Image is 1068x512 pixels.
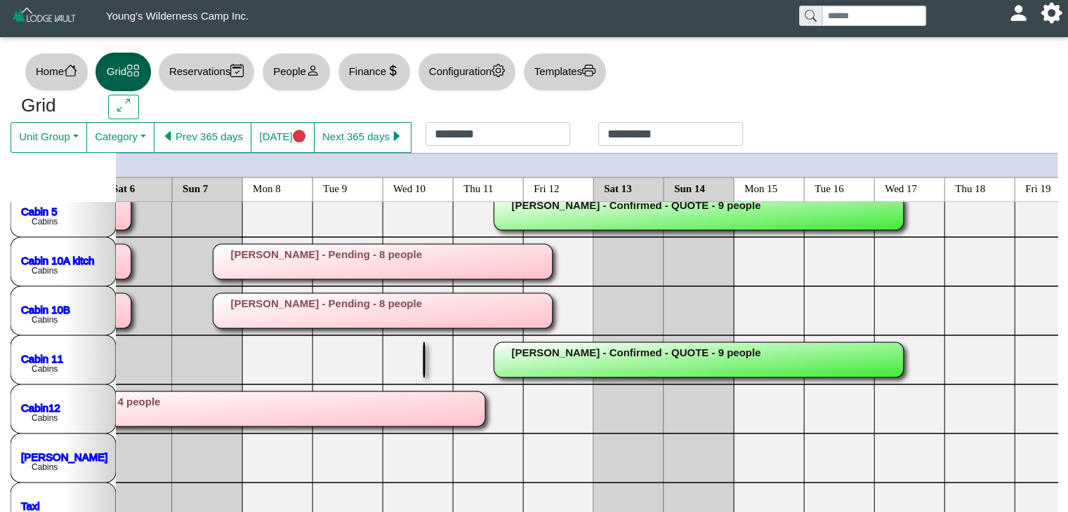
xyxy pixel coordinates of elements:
a: Cabin 11 [21,352,63,364]
svg: grid [126,64,140,77]
img: Z [11,6,78,30]
button: Unit Group [11,122,87,153]
button: [DATE]circle fill [251,122,314,153]
text: Sun 14 [674,182,705,194]
text: Fri 12 [534,182,559,194]
text: Cabins [32,217,58,227]
svg: calendar2 check [230,64,244,77]
svg: caret left fill [162,130,176,143]
text: Wed 10 [393,182,426,194]
button: Next 365 dayscaret right fill [314,122,411,153]
svg: arrows angle expand [117,99,131,112]
svg: printer [582,64,595,77]
a: [PERSON_NAME] [21,450,107,462]
text: Fri 19 [1025,182,1050,194]
text: Sat 6 [112,182,136,194]
svg: circle fill [293,130,306,143]
a: Taxi [21,499,40,511]
svg: search [805,10,816,21]
a: Cabin 10B [21,303,70,315]
a: Cabin12 [21,401,60,413]
text: Thu 18 [955,182,985,194]
text: Cabins [32,462,58,472]
text: Sat 13 [604,182,632,194]
svg: currency dollar [386,64,400,77]
text: Cabins [32,364,58,374]
text: Tue 9 [323,182,347,194]
button: Category [86,122,154,153]
input: Check in [426,122,570,146]
svg: gear [492,64,505,77]
button: Reservationscalendar2 check [158,53,255,91]
svg: person fill [1013,8,1024,18]
a: Cabin 5 [21,205,58,217]
button: Financecurrency dollar [338,53,411,91]
text: Cabins [32,413,58,423]
input: Check out [598,122,743,146]
text: Sun 7 [183,182,209,194]
h3: Grid [21,95,87,117]
button: Gridgrid [95,53,151,91]
text: Thu 11 [463,182,493,194]
text: Wed 17 [885,182,917,194]
button: Configurationgear [418,53,516,91]
text: Cabins [32,315,58,325]
text: Tue 16 [815,182,844,194]
button: Templatesprinter [523,53,607,91]
a: Cabin 10A kitch [21,254,94,266]
button: arrows angle expand [108,95,138,120]
text: Mon 8 [253,182,281,194]
svg: person [306,64,319,77]
button: caret left fillPrev 365 days [154,122,251,153]
text: Cabins [32,266,58,276]
button: Homehouse [25,53,88,91]
svg: caret right fill [390,130,403,143]
svg: gear fill [1046,8,1057,18]
svg: house [64,64,77,77]
button: Peopleperson [262,53,330,91]
text: Mon 15 [744,182,777,194]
